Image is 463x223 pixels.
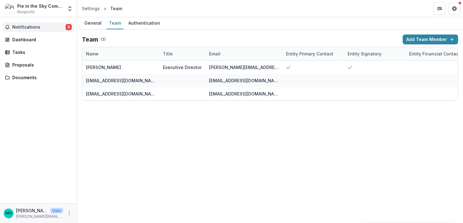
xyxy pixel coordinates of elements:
[66,2,74,15] button: Open entity switcher
[66,210,73,217] button: More
[79,4,102,13] a: Settings
[205,47,282,60] div: Email
[163,64,202,71] div: Executive Director
[6,211,12,215] div: Malea Guiriba
[86,64,121,71] div: [PERSON_NAME]
[12,49,69,55] div: Tasks
[101,37,106,42] p: ( 3 )
[344,47,405,60] div: Entity Signatory
[209,91,279,97] div: [EMAIL_ADDRESS][DOMAIN_NAME]
[110,5,122,12] div: Team
[5,4,15,14] img: Pie in the Sky Community Alliance
[205,51,224,57] div: Email
[12,36,69,43] div: Dashboard
[107,18,123,27] div: Team
[403,34,458,44] button: Add Team Member
[86,77,155,84] div: [EMAIL_ADDRESS][DOMAIN_NAME]
[82,18,104,27] div: General
[159,47,205,60] div: Title
[2,34,74,45] a: Dashboard
[448,2,461,15] button: Get Help
[2,22,74,32] button: Notifications8
[17,9,34,15] span: Nonprofit
[282,51,337,57] div: Entity Primary Contact
[16,214,63,219] p: [PERSON_NAME][EMAIL_ADDRESS][DOMAIN_NAME]
[282,47,344,60] div: Entity Primary Contact
[2,60,74,70] a: Proposals
[12,25,66,30] span: Notifications
[82,5,100,12] div: Settings
[66,24,72,30] span: 8
[82,17,104,29] a: General
[2,72,74,83] a: Documents
[82,36,98,43] h2: Team
[209,64,279,71] div: [PERSON_NAME][EMAIL_ADDRESS][DOMAIN_NAME]
[82,51,102,57] div: Name
[433,2,446,15] button: Partners
[82,47,159,60] div: Name
[12,74,69,81] div: Documents
[2,47,74,57] a: Tasks
[50,208,63,213] p: User
[17,3,63,9] div: Pie in the Sky Community Alliance
[16,207,48,214] p: [PERSON_NAME]
[126,18,163,27] div: Authentication
[79,4,125,13] nav: breadcrumb
[126,17,163,29] a: Authentication
[107,17,123,29] a: Team
[159,51,176,57] div: Title
[12,62,69,68] div: Proposals
[344,51,385,57] div: Entity Signatory
[209,77,279,84] div: [EMAIL_ADDRESS][DOMAIN_NAME]
[86,91,155,97] div: [EMAIL_ADDRESS][DOMAIN_NAME]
